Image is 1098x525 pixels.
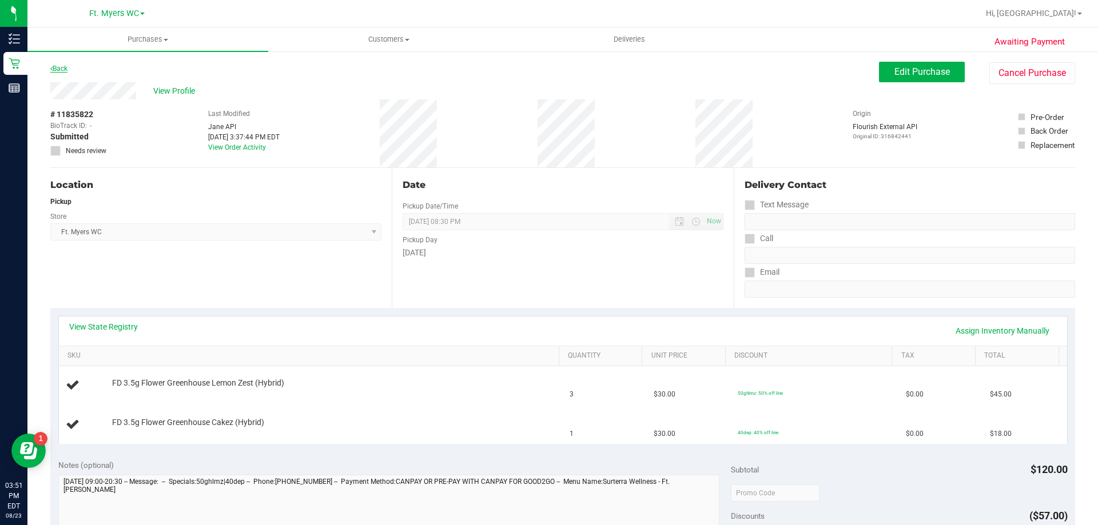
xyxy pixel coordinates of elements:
[50,198,71,206] strong: Pickup
[745,247,1075,264] input: Format: (999) 999-9999
[879,62,965,82] button: Edit Purchase
[5,480,22,511] p: 03:51 PM EDT
[745,264,779,280] label: Email
[27,27,268,51] a: Purchases
[745,230,773,247] label: Call
[9,82,20,94] inline-svg: Reports
[403,235,437,245] label: Pickup Day
[1031,463,1068,475] span: $120.00
[906,389,924,400] span: $0.00
[731,465,759,474] span: Subtotal
[901,351,971,360] a: Tax
[734,351,888,360] a: Discount
[58,460,114,470] span: Notes (optional)
[570,389,574,400] span: 3
[153,85,199,97] span: View Profile
[990,428,1012,439] span: $18.00
[112,417,264,428] span: FD 3.5g Flower Greenhouse Cakez (Hybrid)
[208,132,280,142] div: [DATE] 3:37:44 PM EDT
[906,428,924,439] span: $0.00
[1031,125,1068,137] div: Back Order
[853,109,871,119] label: Origin
[570,428,574,439] span: 1
[738,390,783,396] span: 50ghlmz: 50% off line
[9,33,20,45] inline-svg: Inventory
[853,132,917,141] p: Original ID: 316842441
[990,389,1012,400] span: $45.00
[598,34,661,45] span: Deliveries
[208,109,250,119] label: Last Modified
[948,321,1057,340] a: Assign Inventory Manually
[568,351,638,360] a: Quantity
[9,58,20,69] inline-svg: Retail
[90,121,91,131] span: -
[89,9,139,18] span: Ft. Myers WC
[994,35,1065,49] span: Awaiting Payment
[27,34,268,45] span: Purchases
[1029,510,1068,522] span: ($57.00)
[738,430,778,435] span: 40dep: 40% off line
[403,178,723,192] div: Date
[853,122,917,141] div: Flourish External API
[50,131,89,143] span: Submitted
[50,121,87,131] span: BioTrack ID:
[509,27,750,51] a: Deliveries
[34,432,47,446] iframe: Resource center unread badge
[984,351,1054,360] a: Total
[894,66,950,77] span: Edit Purchase
[69,321,138,332] a: View State Registry
[989,62,1075,84] button: Cancel Purchase
[50,109,93,121] span: # 11835822
[654,389,675,400] span: $30.00
[745,213,1075,230] input: Format: (999) 999-9999
[986,9,1076,18] span: Hi, [GEOGRAPHIC_DATA]!
[745,178,1075,192] div: Delivery Contact
[50,178,381,192] div: Location
[50,211,66,222] label: Store
[67,351,554,360] a: SKU
[1031,111,1064,123] div: Pre-Order
[208,143,266,151] a: View Order Activity
[1031,139,1075,151] div: Replacement
[66,146,106,156] span: Needs review
[651,351,721,360] a: Unit Price
[403,247,723,259] div: [DATE]
[112,378,284,388] span: FD 3.5g Flower Greenhouse Lemon Zest (Hybrid)
[268,27,509,51] a: Customers
[403,201,458,211] label: Pickup Date/Time
[745,197,809,213] label: Text Message
[654,428,675,439] span: $30.00
[269,34,508,45] span: Customers
[5,511,22,520] p: 08/23
[731,484,819,502] input: Promo Code
[50,65,67,73] a: Back
[11,434,46,468] iframe: Resource center
[208,122,280,132] div: Jane API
